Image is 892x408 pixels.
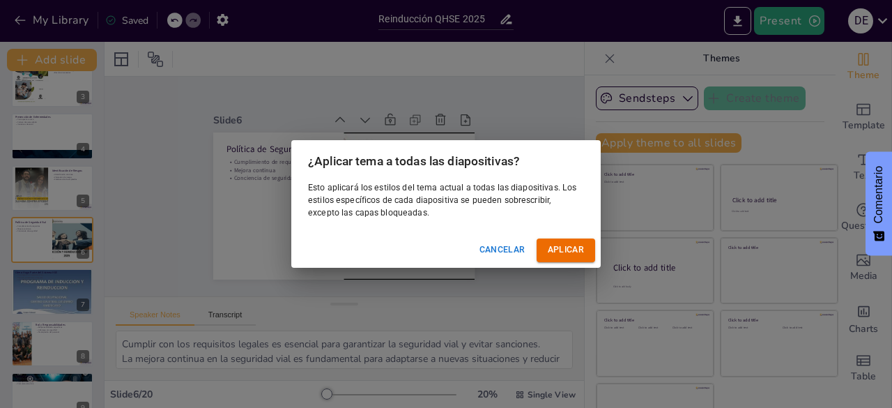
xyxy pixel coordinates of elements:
font: Comentario [872,166,884,224]
font: Esto aplicará los estilos del tema actual a todas las diapositivas. Los estilos específicos de ca... [308,183,576,217]
button: Comentarios - Mostrar encuesta [866,152,892,256]
button: Aplicar [537,239,595,262]
font: Aplicar [548,245,584,255]
button: Cancelar [474,239,531,262]
font: Cancelar [479,245,525,255]
font: ¿Aplicar tema a todas las diapositivas? [308,154,520,168]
